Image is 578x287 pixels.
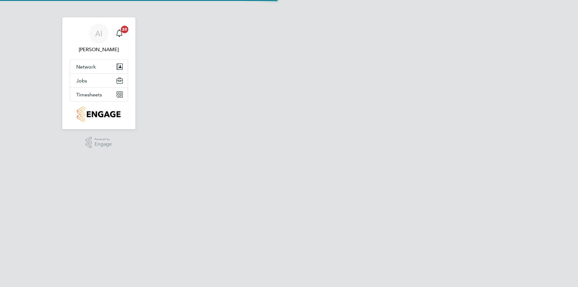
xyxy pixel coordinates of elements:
nav: Main navigation [62,17,135,129]
span: Jobs [76,78,87,84]
span: AI [95,29,103,38]
span: Adrian Iacob [70,46,128,53]
span: 20 [121,26,128,33]
a: AI[PERSON_NAME] [70,24,128,53]
button: Timesheets [70,88,128,101]
button: Network [70,60,128,73]
span: Powered by [95,137,112,142]
a: 20 [113,24,126,43]
button: Jobs [70,74,128,87]
a: Go to home page [70,107,128,122]
a: Powered byEngage [86,137,112,148]
span: Engage [95,142,112,147]
span: Network [76,64,96,70]
img: countryside-properties-logo-retina.png [77,107,121,122]
span: Timesheets [76,92,102,98]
